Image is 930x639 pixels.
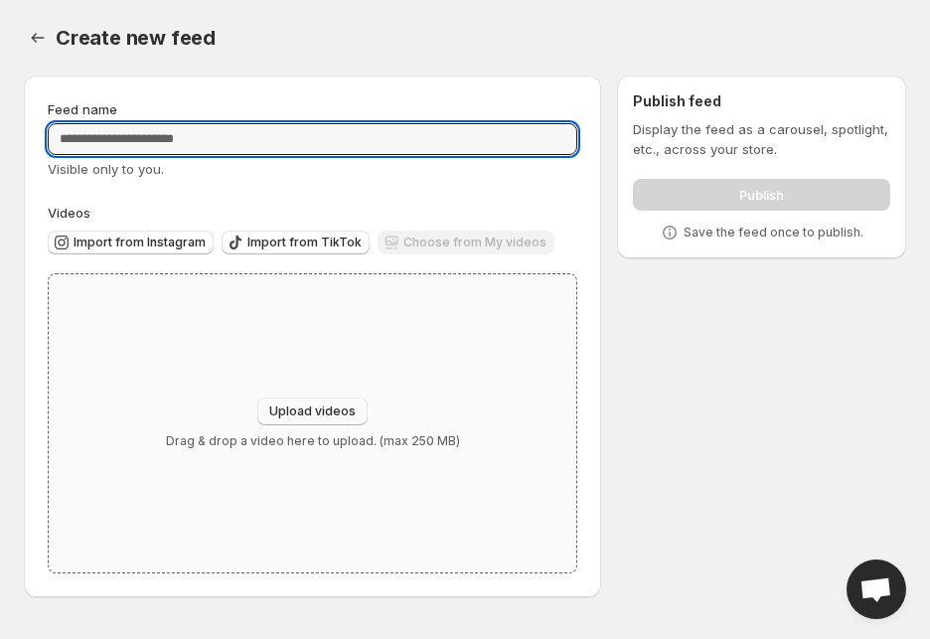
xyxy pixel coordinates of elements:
p: Save the feed once to publish. [684,225,863,240]
span: Feed name [48,101,117,117]
button: Settings [24,24,52,52]
h2: Publish feed [633,91,890,111]
p: Display the feed as a carousel, spotlight, etc., across your store. [633,119,890,159]
p: Drag & drop a video here to upload. (max 250 MB) [166,433,460,449]
button: Import from TikTok [222,231,370,254]
a: Open chat [847,559,906,619]
span: Import from Instagram [74,235,206,250]
span: Create new feed [56,26,216,50]
button: Import from Instagram [48,231,214,254]
span: Upload videos [269,403,356,419]
span: Import from TikTok [247,235,362,250]
button: Upload videos [257,398,368,425]
span: Videos [48,205,90,221]
span: Visible only to you. [48,161,164,177]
